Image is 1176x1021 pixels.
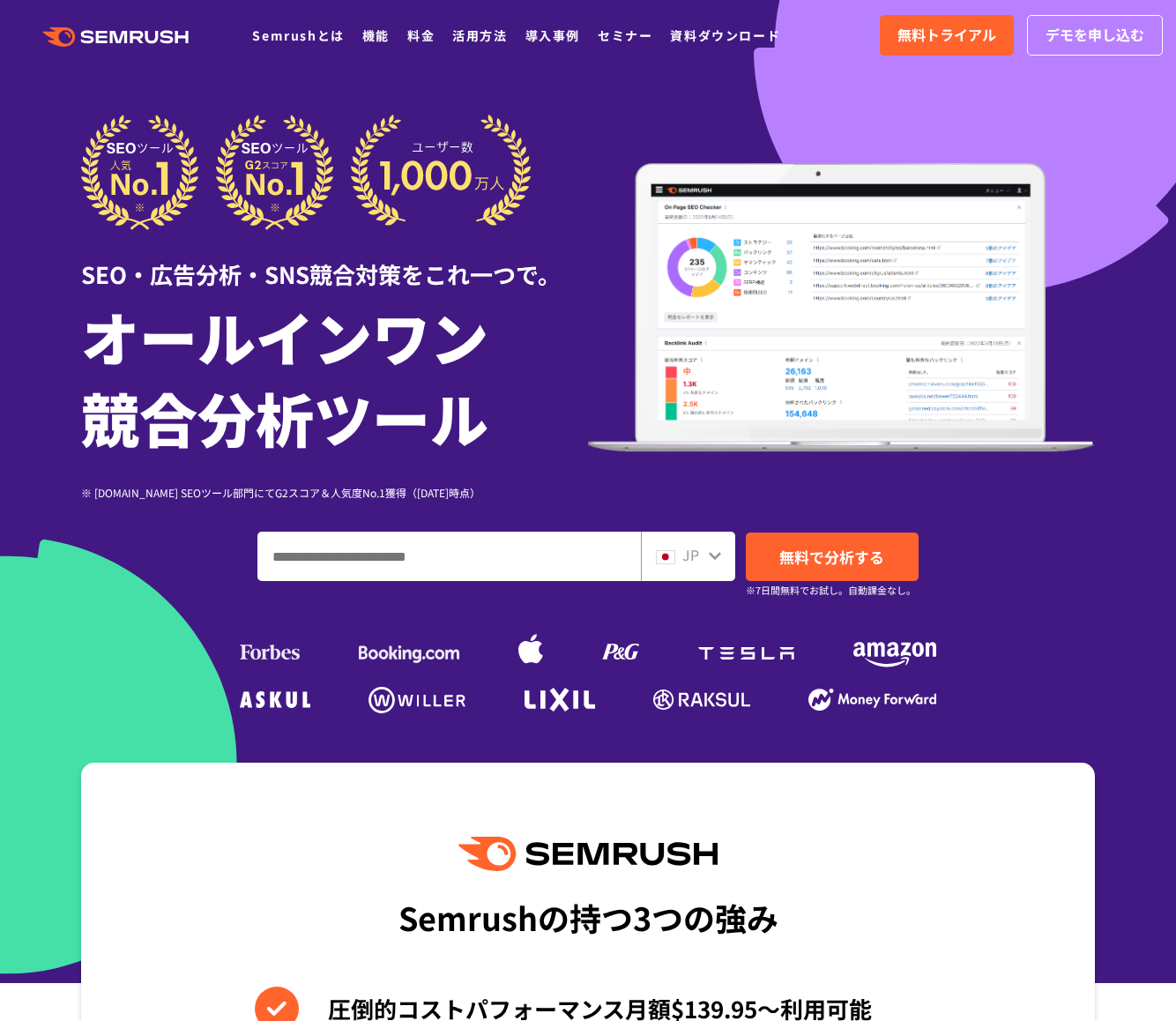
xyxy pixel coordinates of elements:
[746,533,919,581] a: 無料で分析する
[398,884,778,950] div: Semrushの持つ3つの強み
[746,582,916,599] small: ※7日間無料でお試し。自動課金なし。
[598,26,652,44] a: セミナー
[880,15,1014,56] a: 無料トライアル
[1027,15,1163,56] a: デモを申し込む
[525,26,580,44] a: 導入事例
[1046,24,1144,47] span: デモを申し込む
[682,544,699,565] span: JP
[81,484,588,501] div: ※ [DOMAIN_NAME] SEOツール部門にてG2スコア＆人気度No.1獲得（[DATE]時点）
[897,24,996,47] span: 無料トライアル
[779,546,884,568] span: 無料で分析する
[81,295,588,458] h1: オールインワン 競合分析ツール
[407,26,435,44] a: 料金
[452,26,507,44] a: 活用方法
[258,533,640,580] input: ドメイン、キーワードまたはURLを入力してください
[362,26,390,44] a: 機能
[252,26,344,44] a: Semrushとは
[670,26,780,44] a: 資料ダウンロード
[458,837,718,871] img: Semrush
[81,230,588,291] div: SEO・広告分析・SNS競合対策をこれ一つで。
